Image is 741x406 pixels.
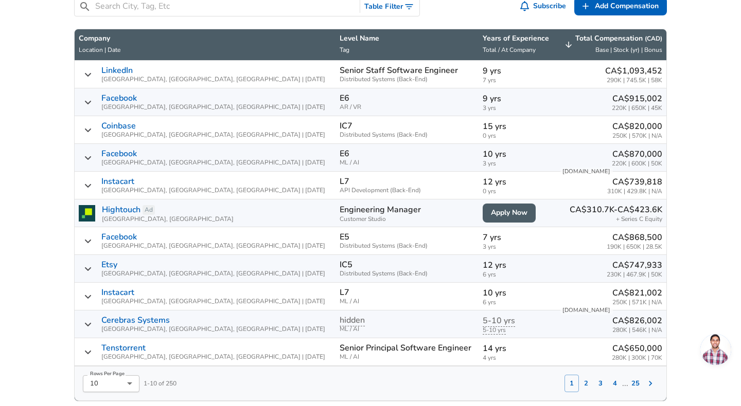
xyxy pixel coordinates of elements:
button: 3 [593,375,608,392]
span: 220K | 600K | 50K [612,160,662,167]
span: Distributed Systems (Back-End) [340,76,475,83]
span: 7 yrs [483,77,551,84]
span: 6 yrs [483,299,551,306]
p: E5 [340,232,349,242]
p: IC5 [340,260,352,269]
p: IC7 [340,121,352,131]
a: Etsy [101,260,117,269]
a: Facebook [101,94,137,103]
a: Coinbase [101,121,136,131]
p: Senior Staff Software Engineer [340,66,458,75]
label: Rows Per Page [90,371,125,377]
span: 3 yrs [483,160,551,167]
button: 25 [628,375,643,392]
span: years at company for this data point is hidden until there are more submissions. Submit your sala... [483,315,515,327]
a: Instacart [101,177,134,186]
span: Distributed Systems (Back-End) [340,270,475,277]
span: 220K | 650K | 45K [612,105,662,112]
p: 10 yrs [483,287,551,299]
span: ML / AI [340,354,475,360]
span: ML / AI [340,298,475,305]
a: Ad [143,205,155,215]
a: Instacart [101,288,134,297]
span: years of experience for this data point is hidden until there are more submissions. Submit your s... [483,326,506,335]
span: 280K | 546K | N/A [612,327,662,334]
span: 190K | 650K | 28.5K [607,244,662,250]
p: Level Name [340,33,475,44]
p: Engineering Manager [340,204,475,216]
p: CA$1,093,452 [605,65,662,77]
p: Senior Principal Software Engineer [340,343,471,353]
p: E6 [340,149,349,158]
span: 4 yrs [483,355,551,361]
p: 12 yrs [483,176,551,188]
span: 3 yrs [483,105,551,112]
div: Open chat [700,334,731,365]
p: CA$821,002 [612,287,662,299]
p: CA$870,000 [612,148,662,160]
span: 290K | 745.5K | 58K [605,77,662,84]
p: L7 [340,288,349,297]
img: hightouchlogo.png [79,205,95,222]
span: ML / AI [340,159,475,166]
a: Facebook [101,232,137,242]
p: 12 yrs [483,259,551,271]
p: CA$310.7K-CA$423.6K [570,204,662,216]
span: [GEOGRAPHIC_DATA], [GEOGRAPHIC_DATA] [102,216,234,223]
span: 0 yrs [483,133,551,139]
p: 15 yrs [483,120,551,133]
span: 280K | 300K | 70K [612,355,662,361]
div: 1 - 10 of 250 [75,366,177,392]
p: CA$650,000 [612,342,662,355]
span: Tag [340,46,349,54]
span: 6 yrs [483,271,551,278]
span: [GEOGRAPHIC_DATA], [GEOGRAPHIC_DATA], [GEOGRAPHIC_DATA] | [DATE] [101,270,325,277]
span: 3 yrs [483,244,551,250]
p: 9 yrs [483,65,551,77]
p: 7 yrs [483,231,551,244]
span: [GEOGRAPHIC_DATA], [GEOGRAPHIC_DATA], [GEOGRAPHIC_DATA] | [DATE] [101,298,325,305]
p: Years of Experience [483,33,551,44]
p: CA$820,000 [612,120,662,133]
p: Total Compensation [575,33,662,44]
div: 10 [83,375,139,392]
span: 0 yrs [483,188,551,195]
span: 250K | 570K | N/A [612,133,662,139]
span: [GEOGRAPHIC_DATA], [GEOGRAPHIC_DATA], [GEOGRAPHIC_DATA] | [DATE] [101,104,325,110]
p: E6 [340,94,349,103]
p: CA$739,818 [607,176,662,188]
span: Location | Date [79,46,120,54]
button: 2 [579,375,593,392]
p: CA$747,933 [607,259,662,271]
span: [GEOGRAPHIC_DATA], [GEOGRAPHIC_DATA], [GEOGRAPHIC_DATA] | [DATE] [101,159,325,166]
span: [GEOGRAPHIC_DATA], [GEOGRAPHIC_DATA], [GEOGRAPHIC_DATA] | [DATE] [101,354,325,360]
span: Total / At Company [483,46,536,54]
p: CA$868,500 [607,231,662,244]
span: Distributed Systems (Back-End) [340,132,475,138]
a: Cerebras Systems [101,316,170,325]
span: [GEOGRAPHIC_DATA], [GEOGRAPHIC_DATA], [GEOGRAPHIC_DATA] | [DATE] [101,132,325,138]
button: 4 [608,375,622,392]
p: 14 yrs [483,342,551,355]
span: 310K | 429.8K | N/A [607,188,662,195]
a: Facebook [101,149,137,158]
button: 1 [564,375,579,392]
span: API Development (Back-End) [340,187,475,194]
span: Base | Stock (yr) | Bonus [595,46,662,54]
a: LinkedIn [101,66,133,75]
span: Total Compensation (CAD) Base | Stock (yr) | Bonus [559,33,662,56]
p: 9 yrs [483,93,551,105]
span: [GEOGRAPHIC_DATA], [GEOGRAPHIC_DATA], [GEOGRAPHIC_DATA] | [DATE] [101,326,325,333]
p: L7 [340,177,349,186]
span: 250K | 571K | N/A [612,299,662,306]
a: Apply Now [483,204,536,223]
span: [GEOGRAPHIC_DATA], [GEOGRAPHIC_DATA], [GEOGRAPHIC_DATA] | [DATE] [101,187,325,194]
span: 230K | 467.9K | 50K [607,271,662,278]
p: 10 yrs [483,148,551,160]
span: Customer Studio [340,216,475,223]
p: ... [622,377,628,390]
span: [GEOGRAPHIC_DATA], [GEOGRAPHIC_DATA], [GEOGRAPHIC_DATA] | [DATE] [101,243,325,249]
p: Company [79,33,120,44]
p: CA$826,002 [612,315,662,327]
a: Hightouch [102,204,140,216]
